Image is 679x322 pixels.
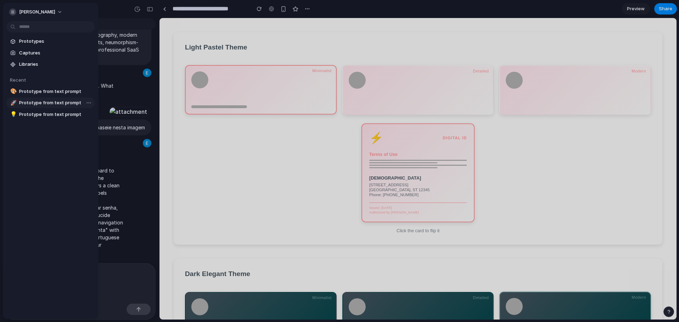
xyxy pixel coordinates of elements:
a: Prototypes [6,36,95,47]
div: 💡 [10,110,15,118]
div: 🎨 [10,87,15,95]
h2: Dark Elegant Theme [25,252,492,260]
span: Libraries [19,61,92,68]
button: 🚀 [9,99,16,106]
div: 🚀 [10,99,15,107]
div: DIGITAL ID [283,118,307,122]
span: Captures [19,49,92,57]
span: [PERSON_NAME] [19,8,55,16]
button: 💡 [9,111,16,118]
div: ⚡ [210,113,224,127]
p: Click the card to flip it [202,210,315,215]
div: Issued: [DATE] [210,188,307,192]
span: Prototype from text prompt [19,99,92,106]
a: Captures [6,48,95,58]
div: [STREET_ADDRESS] [210,165,307,169]
a: Libraries [6,59,95,70]
div: [GEOGRAPHIC_DATA], ST 12345 [210,170,307,174]
a: 🚀Prototype from text prompt [6,98,95,108]
span: Prototype from text prompt [19,88,92,95]
span: Recent [10,77,26,83]
button: 🎨 [9,88,16,95]
button: [PERSON_NAME] [6,6,66,18]
div: [DEMOGRAPHIC_DATA] [210,157,307,163]
a: 💡Prototype from text prompt [6,109,95,120]
div: Terms of Use [210,134,307,139]
div: Phone: [PHONE_NUMBER] [210,175,307,179]
span: Prototypes [19,38,92,45]
span: Prototype from text prompt [19,111,92,118]
div: Authorized by [PERSON_NAME] [210,192,307,196]
a: 🎨Prototype from text prompt [6,86,95,97]
h2: Light Pastel Theme [25,25,492,33]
